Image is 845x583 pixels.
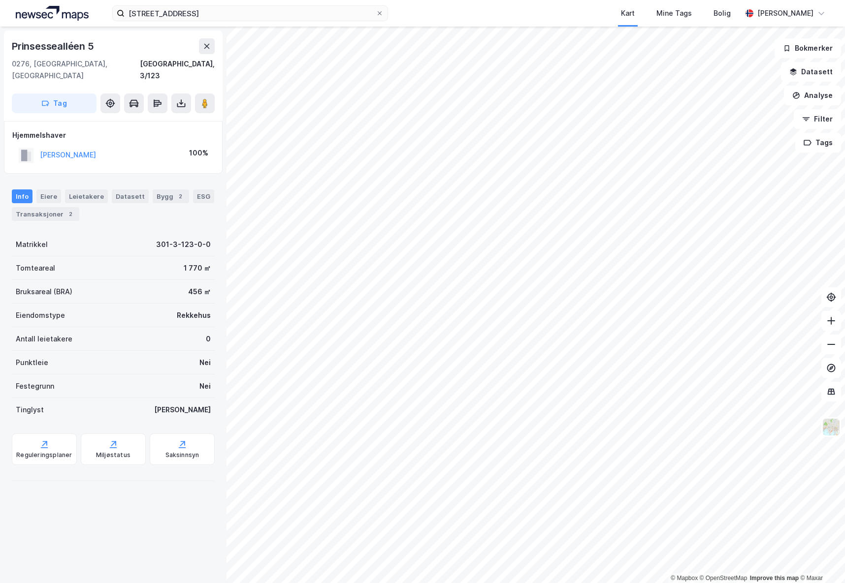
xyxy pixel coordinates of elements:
div: Saksinnsyn [165,451,199,459]
input: Søk på adresse, matrikkel, gårdeiere, leietakere eller personer [125,6,376,21]
div: Datasett [112,189,149,203]
div: Festegrunn [16,380,54,392]
div: Kontrollprogram for chat [796,536,845,583]
div: ESG [193,189,214,203]
a: Mapbox [671,575,698,582]
img: Z [822,418,841,436]
div: 2 [65,209,75,219]
button: Tags [795,133,841,153]
button: Datasett [781,62,841,82]
div: [PERSON_NAME] [154,404,211,416]
div: 0276, [GEOGRAPHIC_DATA], [GEOGRAPHIC_DATA] [12,58,140,82]
div: Mine Tags [656,7,692,19]
div: Info [12,189,32,203]
div: Reguleringsplaner [16,451,72,459]
img: logo.a4113a55bc3d86da70a041830d287a7e.svg [16,6,89,21]
button: Analyse [784,86,841,105]
iframe: Chat Widget [796,536,845,583]
div: [PERSON_NAME] [757,7,813,19]
div: Hjemmelshaver [12,129,214,141]
div: Transaksjoner [12,207,79,221]
div: 301-3-123-0-0 [156,239,211,250]
div: Eiendomstype [16,309,65,321]
div: Prinsessealléen 5 [12,38,96,54]
div: Eiere [36,189,61,203]
div: Bygg [153,189,189,203]
div: Tomteareal [16,262,55,274]
div: Matrikkel [16,239,48,250]
div: Leietakere [65,189,108,203]
div: 0 [206,333,211,345]
div: Tinglyst [16,404,44,416]
div: Nei [199,380,211,392]
div: Antall leietakere [16,333,72,345]
div: Bruksareal (BRA) [16,286,72,298]
div: Miljøstatus [96,451,130,459]
div: 1 770 ㎡ [184,262,211,274]
div: Bolig [714,7,731,19]
a: Improve this map [750,575,799,582]
div: Nei [199,357,211,368]
a: OpenStreetMap [700,575,747,582]
button: Bokmerker [775,38,841,58]
div: 456 ㎡ [188,286,211,298]
div: Rekkehus [177,309,211,321]
button: Tag [12,93,97,113]
button: Filter [794,109,841,129]
div: [GEOGRAPHIC_DATA], 3/123 [140,58,215,82]
div: Punktleie [16,357,48,368]
div: 100% [189,147,208,159]
div: Kart [621,7,635,19]
div: 2 [175,191,185,201]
